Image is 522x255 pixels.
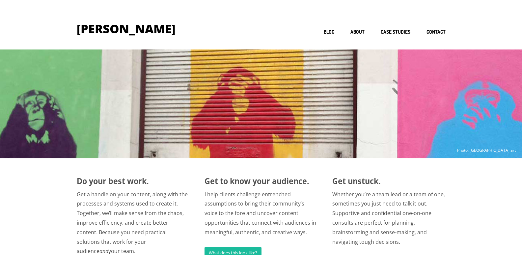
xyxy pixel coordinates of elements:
a: About [350,29,365,35]
h3: Get unstuck. [332,177,445,185]
h1: [PERSON_NAME] [77,23,176,35]
h3: Do your best work. [77,177,190,185]
h3: Get to know your audience. [205,177,317,185]
p: I help clients challenge entrenched assumptions to bring their community’s voice to the fore and ... [205,190,317,237]
i: and [99,247,108,255]
a: Case studies [381,29,410,35]
p: Whether you’re a team lead or a team of one, sometimes you just need to talk it out. Supportive a... [332,190,445,247]
a: Blog [324,29,334,35]
a: Contact [426,29,446,35]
